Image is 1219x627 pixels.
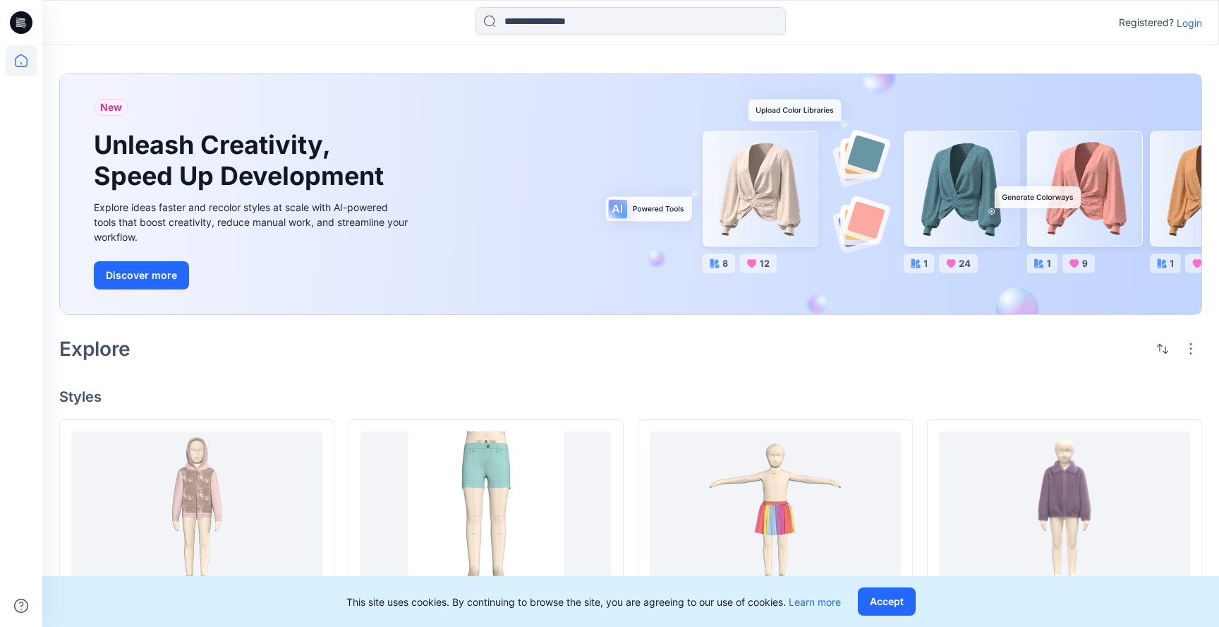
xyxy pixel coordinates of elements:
h2: Explore [59,338,131,360]
button: Accept [858,587,916,616]
p: This site uses cookies. By continuing to browse the site, you are agreeing to our use of cookies. [346,595,841,609]
a: 3304 HEART TWILL SHORT SZ8 [360,431,612,587]
a: 2763 FAUX FUR BOMBER 12.6 [939,431,1190,587]
a: Discover more [94,261,411,289]
a: HEADER MESH SKIRT [650,431,901,587]
a: 2767 SEQUIN AND FUR HOODIE [71,431,322,587]
div: Explore ideas faster and recolor styles at scale with AI-powered tools that boost creativity, red... [94,200,411,244]
h1: Unleash Creativity, Speed Up Development [94,130,390,191]
h4: Styles [59,388,1202,405]
p: Registered? [1119,14,1174,31]
span: New [100,99,122,116]
a: Learn more [789,596,841,608]
p: Login [1177,16,1202,30]
button: Discover more [94,261,189,289]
